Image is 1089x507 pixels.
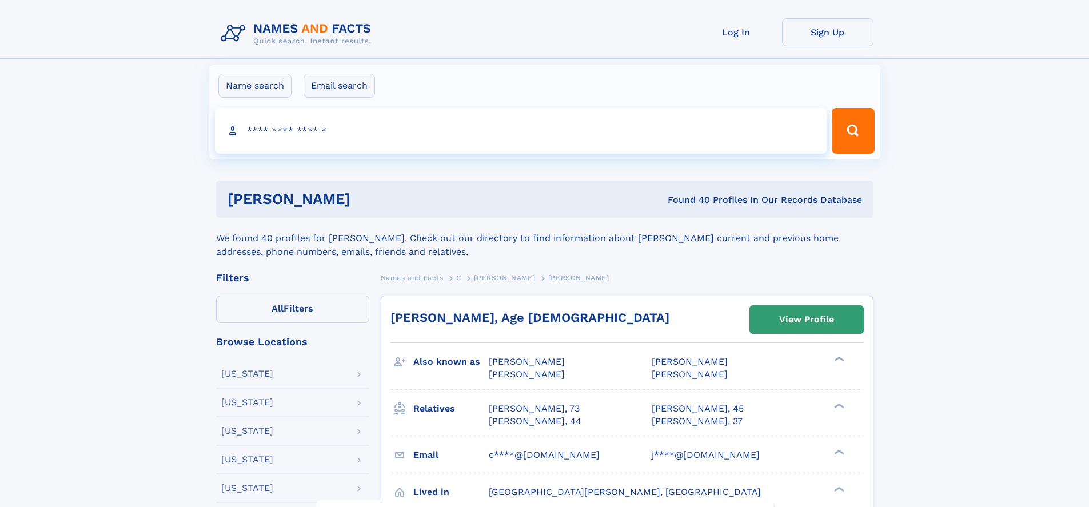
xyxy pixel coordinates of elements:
div: We found 40 profiles for [PERSON_NAME]. Check out our directory to find information about [PERSON... [216,218,873,259]
span: [PERSON_NAME] [548,274,609,282]
span: [PERSON_NAME] [474,274,535,282]
a: [PERSON_NAME], 44 [489,415,581,428]
label: Filters [216,296,369,323]
a: Names and Facts [381,270,444,285]
label: Name search [218,74,292,98]
a: Sign Up [782,18,873,46]
div: View Profile [779,306,834,333]
div: [US_STATE] [221,369,273,378]
a: View Profile [750,306,863,333]
a: [PERSON_NAME], 45 [652,402,744,415]
a: [PERSON_NAME], 73 [489,402,580,415]
h3: Relatives [413,399,489,418]
div: ❯ [831,448,845,456]
span: [PERSON_NAME] [489,356,565,367]
h3: Also known as [413,352,489,372]
a: [PERSON_NAME] [474,270,535,285]
span: [PERSON_NAME] [489,369,565,380]
div: Filters [216,273,369,283]
h3: Email [413,445,489,465]
label: Email search [304,74,375,98]
input: search input [215,108,827,154]
div: [US_STATE] [221,484,273,493]
div: [US_STATE] [221,455,273,464]
button: Search Button [832,108,874,154]
div: [US_STATE] [221,398,273,407]
h1: [PERSON_NAME] [228,192,509,206]
span: All [272,303,284,314]
div: ❯ [831,402,845,409]
div: Found 40 Profiles In Our Records Database [509,194,862,206]
a: C [456,270,461,285]
span: C [456,274,461,282]
a: [PERSON_NAME], Age [DEMOGRAPHIC_DATA] [390,310,669,325]
span: [PERSON_NAME] [652,369,728,380]
img: Logo Names and Facts [216,18,381,49]
a: Log In [691,18,782,46]
a: [PERSON_NAME], 37 [652,415,743,428]
div: [US_STATE] [221,426,273,436]
div: ❯ [831,485,845,493]
span: [GEOGRAPHIC_DATA][PERSON_NAME], [GEOGRAPHIC_DATA] [489,486,761,497]
h3: Lived in [413,482,489,502]
div: Browse Locations [216,337,369,347]
div: ❯ [831,356,845,363]
span: [PERSON_NAME] [652,356,728,367]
